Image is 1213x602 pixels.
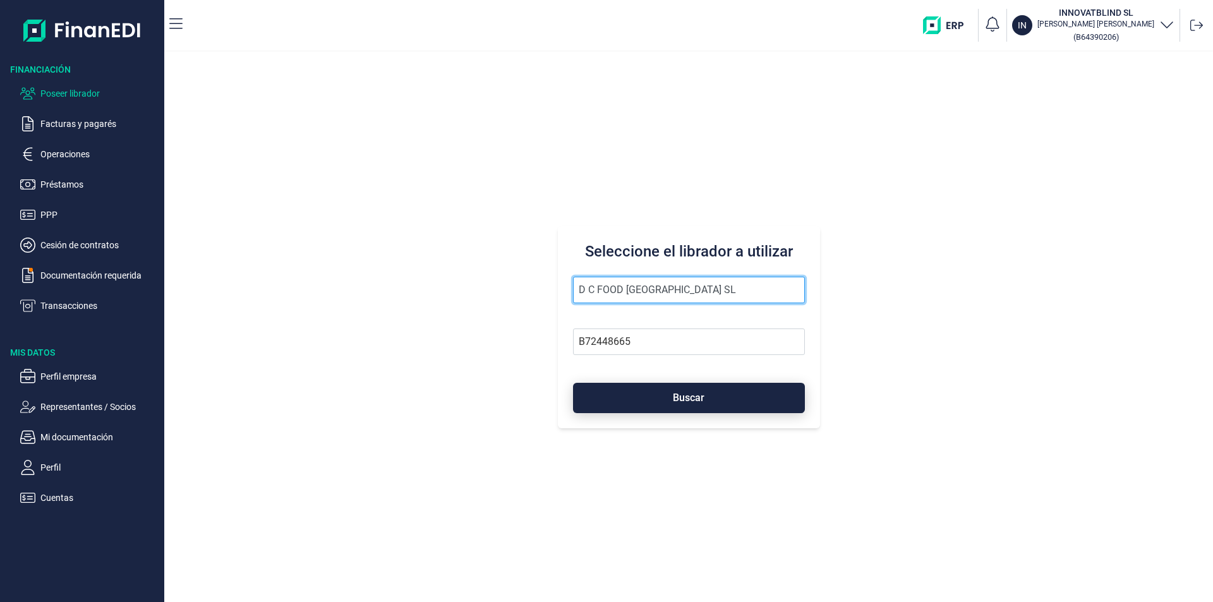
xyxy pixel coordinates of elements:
[20,86,159,101] button: Poseer librador
[573,328,805,355] input: Busque por NIF
[1018,19,1027,32] p: IN
[20,238,159,253] button: Cesión de contratos
[20,430,159,445] button: Mi documentación
[20,177,159,192] button: Préstamos
[923,16,973,34] img: erp
[40,430,159,445] p: Mi documentación
[40,298,159,313] p: Transacciones
[573,383,805,413] button: Buscar
[40,147,159,162] p: Operaciones
[20,116,159,131] button: Facturas y pagarés
[40,268,159,283] p: Documentación requerida
[673,393,704,402] span: Buscar
[23,10,142,51] img: Logo de aplicación
[1037,6,1154,19] h3: INNOVATBLIND SL
[40,399,159,414] p: Representantes / Socios
[20,268,159,283] button: Documentación requerida
[40,490,159,505] p: Cuentas
[1073,32,1119,42] small: Copiar cif
[40,460,159,475] p: Perfil
[40,177,159,192] p: Préstamos
[40,207,159,222] p: PPP
[20,399,159,414] button: Representantes / Socios
[20,207,159,222] button: PPP
[20,490,159,505] button: Cuentas
[1037,19,1154,29] p: [PERSON_NAME] [PERSON_NAME]
[573,277,805,303] input: Seleccione la razón social
[20,369,159,384] button: Perfil empresa
[20,298,159,313] button: Transacciones
[40,369,159,384] p: Perfil empresa
[40,238,159,253] p: Cesión de contratos
[40,116,159,131] p: Facturas y pagarés
[40,86,159,101] p: Poseer librador
[573,241,805,262] h3: Seleccione el librador a utilizar
[1012,6,1174,44] button: ININNOVATBLIND SL[PERSON_NAME] [PERSON_NAME](B64390206)
[20,147,159,162] button: Operaciones
[20,460,159,475] button: Perfil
